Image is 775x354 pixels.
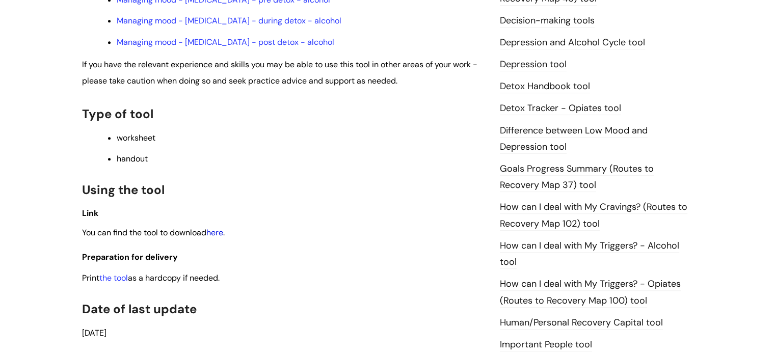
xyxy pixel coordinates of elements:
span: [DATE] [82,328,106,338]
a: the tool [99,273,128,283]
span: worksheet [117,132,155,143]
a: Decision-making tools [500,14,595,28]
span: Type of tool [82,106,153,122]
a: Detox Tracker - Opiates tool [500,102,621,115]
a: Difference between Low Mood and Depression tool [500,124,648,154]
span: Print as a hardcopy if needed. [82,273,220,283]
span: Using the tool [82,182,165,198]
a: Detox Handbook tool [500,80,590,93]
a: How can I deal with My Triggers? - Alcohol tool [500,239,679,269]
span: Date of last update [82,301,197,317]
a: Important People tool [500,338,592,351]
a: Managing mood - [MEDICAL_DATA] - during detox - alcohol [117,15,341,26]
a: Depression tool [500,58,567,71]
a: How can I deal with My Cravings? (Routes to Recovery Map 102) tool [500,201,687,230]
a: Goals Progress Summary (Routes to Recovery Map 37) tool [500,162,654,192]
span: If you have the relevant experience and skills you may be able to use this tool in other areas of... [82,59,477,86]
span: handout [117,153,148,164]
span: Preparation for delivery [82,252,178,262]
span: You can find the tool to download . [82,227,225,238]
a: Depression and Alcohol Cycle tool [500,36,645,49]
a: Managing mood - [MEDICAL_DATA] - post detox - alcohol [117,37,334,47]
span: Link [82,208,98,219]
a: here [206,227,223,238]
a: Human/Personal Recovery Capital tool [500,316,663,330]
a: How can I deal with My Triggers? - Opiates (Routes to Recovery Map 100) tool [500,278,681,307]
